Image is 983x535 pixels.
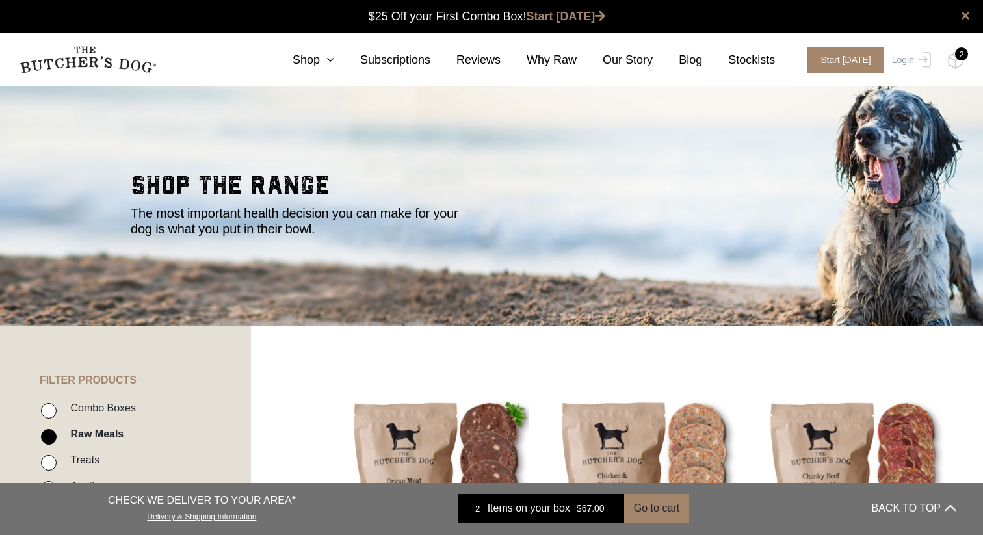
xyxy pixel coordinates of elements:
[108,493,296,508] p: CHECK WE DELIVER TO YOUR AREA*
[889,47,931,73] a: Login
[64,477,123,495] label: Apothecary
[430,51,501,69] a: Reviews
[147,509,256,521] a: Delivery & Shipping Information
[64,451,99,469] label: Treats
[702,51,775,69] a: Stockists
[955,47,968,60] div: 2
[334,51,430,69] a: Subscriptions
[64,425,124,443] label: Raw Meals
[872,493,956,524] button: BACK TO TOP
[653,51,702,69] a: Blog
[501,51,577,69] a: Why Raw
[527,10,606,23] a: Start [DATE]
[947,52,963,69] img: TBD_Cart-Full.png
[624,494,689,523] button: Go to cart
[577,503,582,514] span: $
[131,205,475,237] p: The most important health decision you can make for your dog is what you put in their bowl.
[577,51,653,69] a: Our Story
[131,173,852,205] h2: shop the range
[488,501,570,516] span: Items on your box
[577,503,605,514] bdi: 67.00
[468,502,488,515] div: 2
[961,8,970,23] a: close
[458,494,624,523] a: 2 Items on your box $67.00
[807,47,884,73] span: Start [DATE]
[794,47,889,73] a: Start [DATE]
[64,399,136,417] label: Combo Boxes
[267,51,334,69] a: Shop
